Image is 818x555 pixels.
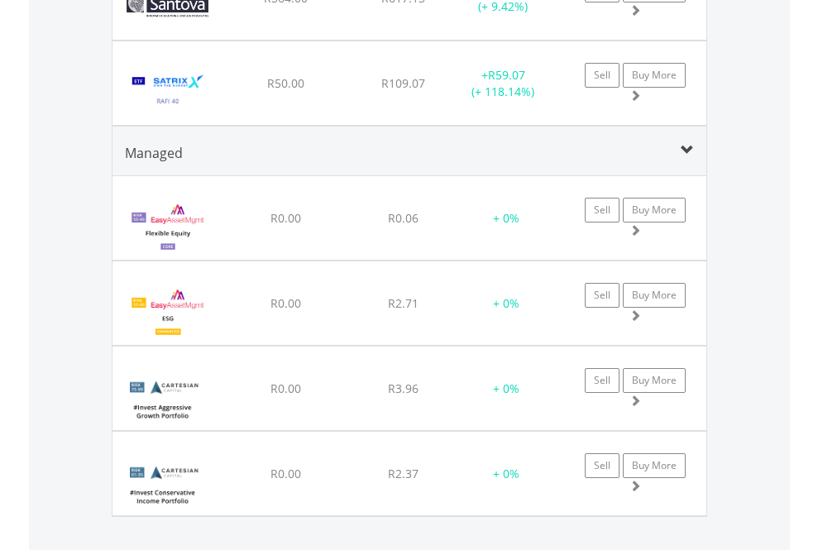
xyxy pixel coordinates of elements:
span: R0.00 [270,210,301,226]
span: R0.06 [388,210,419,226]
a: Buy More [623,198,686,222]
a: Sell [585,368,619,393]
span: R0.00 [270,295,301,311]
span: R109.07 [381,75,425,91]
a: Buy More [623,368,686,393]
span: R59.07 [488,67,525,83]
div: + 0% [464,466,548,482]
img: EQU.ZA.STXRAF.png [121,62,216,121]
div: + 0% [464,380,548,397]
a: Sell [585,283,619,308]
a: Sell [585,63,619,88]
span: R2.71 [388,295,419,311]
span: R2.37 [388,466,419,481]
div: + (+ 118.14%) [452,67,555,100]
span: R0.00 [270,466,301,481]
a: Sell [585,198,619,222]
div: + 0% [464,295,548,312]
span: Managed [125,144,183,162]
a: Sell [585,453,619,478]
span: R3.96 [388,380,419,396]
a: Buy More [623,63,686,88]
a: Buy More [623,283,686,308]
img: BundleLogo58.png [121,452,204,511]
span: R0.00 [270,380,301,396]
img: BundleLogo59.png [121,367,204,426]
img: EMPBundle_ESG.png [121,282,216,341]
a: Buy More [623,453,686,478]
img: EMPBundle_CEquity.png [121,197,216,256]
span: R50.00 [267,75,304,91]
div: + 0% [464,210,548,227]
